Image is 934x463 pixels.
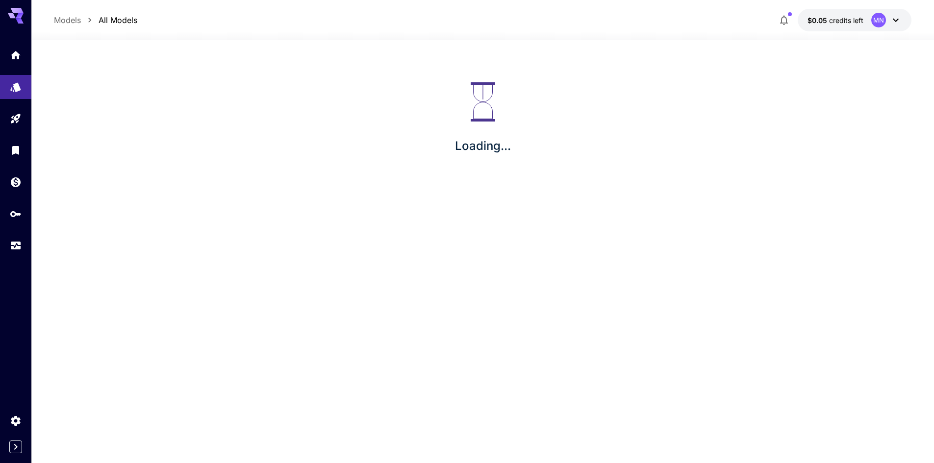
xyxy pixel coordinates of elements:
[798,9,911,31] button: $0.05MN
[10,49,22,61] div: Home
[808,15,863,25] div: $0.05
[54,14,81,26] a: Models
[10,81,22,93] div: Models
[10,414,22,427] div: Settings
[455,137,511,155] p: Loading...
[99,14,137,26] a: All Models
[10,240,22,252] div: Usage
[10,113,22,125] div: Playground
[10,144,22,156] div: Library
[10,208,22,220] div: API Keys
[871,13,886,27] div: MN
[9,440,22,453] button: Expand sidebar
[54,14,137,26] nav: breadcrumb
[829,16,863,24] span: credits left
[10,176,22,188] div: Wallet
[808,16,829,24] span: $0.05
